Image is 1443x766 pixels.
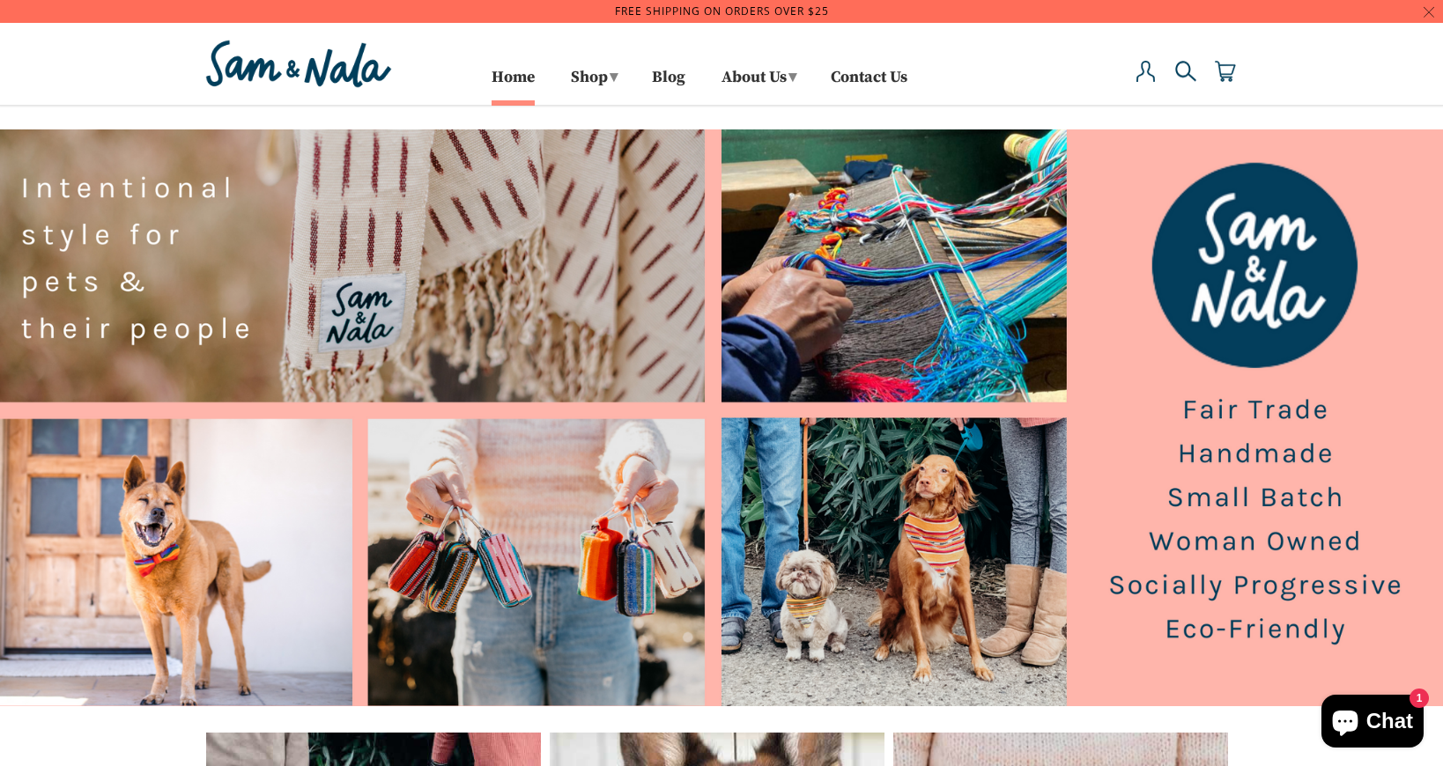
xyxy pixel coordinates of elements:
img: Sam & Nala [202,36,396,92]
a: Free Shipping on orders over $25 [615,4,829,18]
span: ▾ [610,67,618,87]
img: search-icon [1175,61,1196,82]
span: ▾ [788,67,796,87]
a: Contact Us [831,71,907,100]
a: My Account [1136,61,1157,100]
img: cart-icon [1215,61,1236,82]
img: user-icon [1136,61,1157,82]
inbox-online-store-chat: Shopify online store chat [1316,695,1429,752]
a: About Us▾ [715,62,801,100]
a: Shop▾ [565,62,622,100]
a: Home [492,71,535,100]
a: Blog [652,71,685,100]
a: Search [1175,61,1196,100]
